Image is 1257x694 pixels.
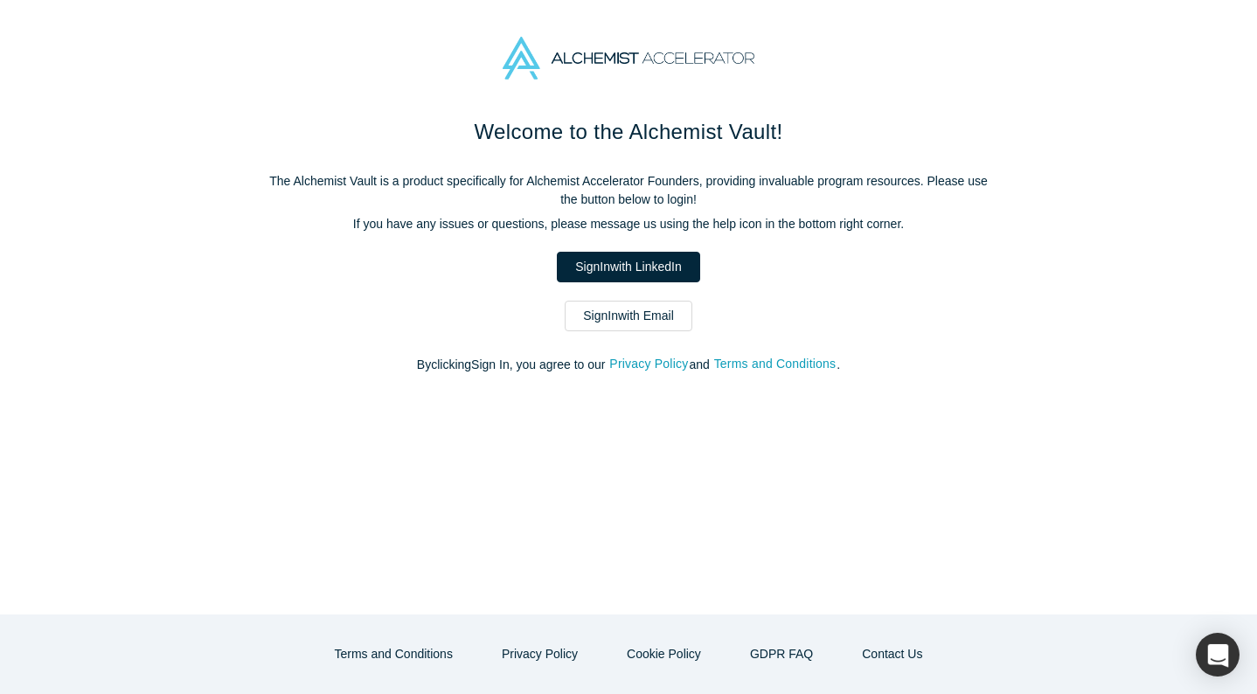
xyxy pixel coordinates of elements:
[732,639,831,670] a: GDPR FAQ
[261,172,996,209] p: The Alchemist Vault is a product specifically for Alchemist Accelerator Founders, providing inval...
[608,639,719,670] button: Cookie Policy
[608,354,689,374] button: Privacy Policy
[844,639,941,670] button: Contact Us
[557,252,699,282] a: SignInwith LinkedIn
[261,356,996,374] p: By clicking Sign In , you agree to our and .
[316,639,471,670] button: Terms and Conditions
[261,116,996,148] h1: Welcome to the Alchemist Vault!
[713,354,837,374] button: Terms and Conditions
[503,37,754,80] img: Alchemist Accelerator Logo
[261,215,996,233] p: If you have any issues or questions, please message us using the help icon in the bottom right co...
[565,301,692,331] a: SignInwith Email
[483,639,596,670] button: Privacy Policy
